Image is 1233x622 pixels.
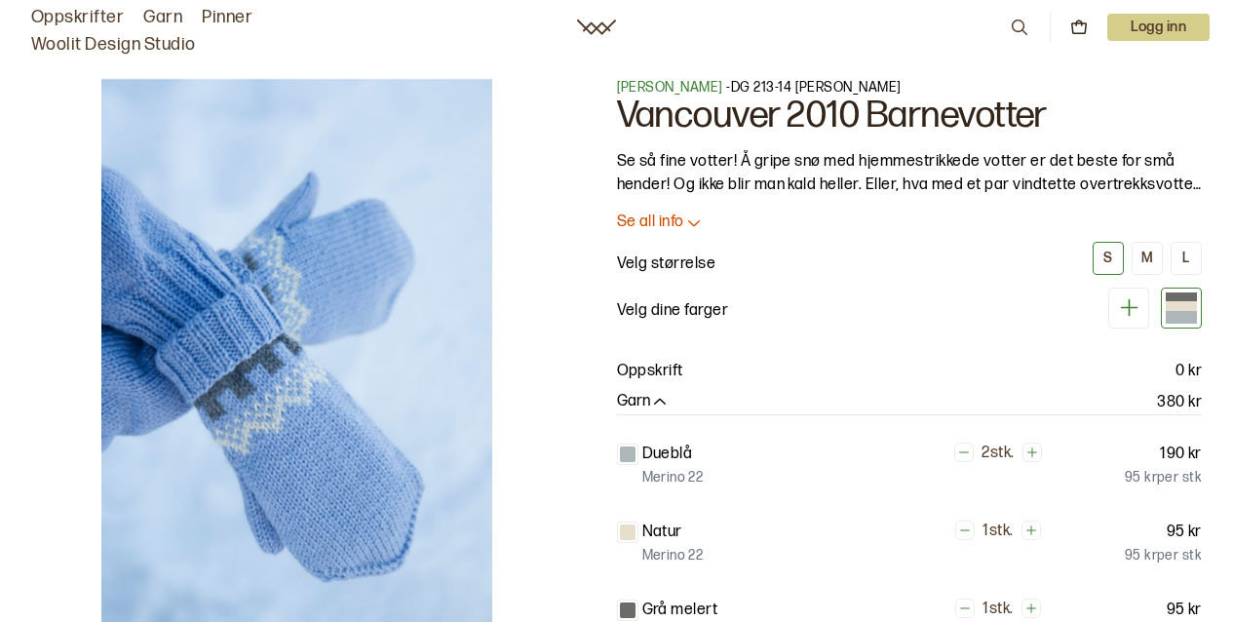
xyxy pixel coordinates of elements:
a: Woolit [577,19,616,35]
button: L [1171,242,1202,275]
p: Grå melert [642,599,718,622]
p: Natur [642,521,682,544]
p: 0 kr [1175,360,1202,383]
a: Woolit Design Studio [31,31,196,58]
p: Oppskrift [617,360,683,383]
button: Garn [617,392,670,412]
button: User dropdown [1107,14,1210,41]
p: - DG 213-14 [PERSON_NAME] [617,78,1203,97]
p: 95 kr [1167,521,1202,544]
p: 1 stk. [983,522,1013,542]
h1: Vancouver 2010 Barnevotter [617,97,1203,135]
p: 1 stk. [983,600,1013,620]
p: 95 kr per stk [1125,468,1202,487]
div: Variant 1 [1161,288,1202,329]
p: Velg størrelse [617,253,716,276]
p: 95 kr [1167,599,1202,622]
p: Se så fine votter! Å gripe snø med hjemmestrikkede votter er det beste for små hender! Og ikke bl... [617,150,1203,197]
p: Dueblå [642,443,693,466]
p: 2 stk. [982,444,1014,464]
div: M [1141,250,1153,267]
p: Merino 22 [642,468,704,487]
p: 380 kr [1157,391,1202,414]
div: L [1182,250,1189,267]
p: Velg dine farger [617,299,729,323]
a: Oppskrifter [31,4,124,31]
p: 190 kr [1160,443,1202,466]
div: S [1103,250,1112,267]
a: Garn [143,4,182,31]
p: 95 kr per stk [1125,546,1202,565]
a: [PERSON_NAME] [617,79,723,96]
p: Logg inn [1107,14,1210,41]
a: Pinner [202,4,252,31]
button: Se all info [617,213,1203,233]
button: M [1132,242,1163,275]
p: Se all info [617,213,684,233]
button: S [1093,242,1124,275]
p: Merino 22 [642,546,704,565]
